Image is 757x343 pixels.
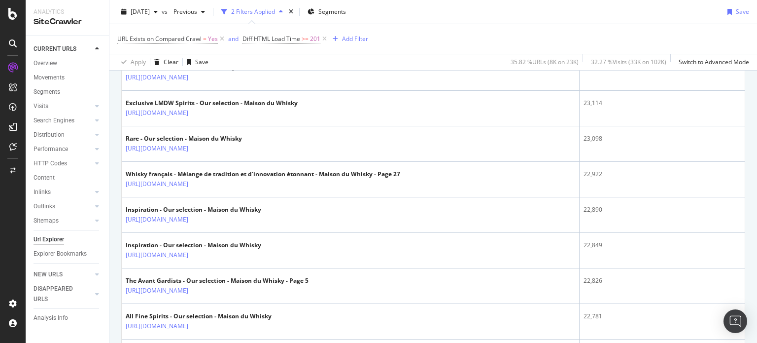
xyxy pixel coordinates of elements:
div: 22,781 [584,312,741,321]
a: Outlinks [34,201,92,212]
a: [URL][DOMAIN_NAME] [126,144,188,153]
div: 35.82 % URLs ( 8K on 23K ) [511,58,579,66]
a: NEW URLS [34,269,92,280]
div: Overview [34,58,57,69]
button: Previous [170,4,209,20]
span: Diff HTML Load Time [242,35,300,43]
div: All Fine Spirits - Our selection - Maison du Whisky [126,312,272,321]
a: DISAPPEARED URLS [34,284,92,305]
div: The Avant Gardists - Our selection - Maison du Whisky - Page 5 [126,276,309,285]
a: Segments [34,87,102,97]
div: Analysis Info [34,313,68,323]
div: NEW URLS [34,269,63,280]
div: 22,826 [584,276,741,285]
div: Switch to Advanced Mode [679,58,749,66]
span: URL Exists on Compared Crawl [117,35,202,43]
div: Whisky français - Mélange de tradition et d'innovation étonnant - Maison du Whisky - Page 27 [126,170,400,179]
div: 23,098 [584,134,741,143]
div: Distribution [34,130,65,140]
span: 201 [310,32,320,46]
div: 23,114 [584,99,741,108]
a: Performance [34,144,92,154]
button: Segments [304,4,350,20]
button: Save [723,4,749,20]
div: Content [34,173,55,183]
a: Analysis Info [34,313,102,323]
div: 32.27 % Visits ( 33K on 102K ) [591,58,666,66]
div: 22,849 [584,241,741,250]
div: Open Intercom Messenger [723,309,747,333]
a: Distribution [34,130,92,140]
a: Content [34,173,102,183]
div: 2 Filters Applied [231,7,275,16]
button: Switch to Advanced Mode [675,54,749,70]
span: Segments [318,7,346,16]
span: >= [302,35,309,43]
a: [URL][DOMAIN_NAME] [126,108,188,118]
div: DISAPPEARED URLS [34,284,83,305]
div: and [228,35,239,43]
div: Save [736,7,749,16]
a: Inlinks [34,187,92,197]
span: 2025 Sep. 15th [131,7,150,16]
div: Sitemaps [34,216,59,226]
div: Outlinks [34,201,55,212]
a: Url Explorer [34,234,102,245]
div: Inspiration - Our selection - Maison du Whisky [126,205,261,214]
a: Sitemaps [34,216,92,226]
div: Clear [164,58,178,66]
a: Search Engines [34,115,92,126]
a: Overview [34,58,102,69]
a: Visits [34,101,92,112]
div: Visits [34,101,48,112]
span: Yes [208,32,218,46]
div: Rare - Our selection - Maison du Whisky [126,134,242,143]
a: HTTP Codes [34,158,92,169]
div: Save [195,58,208,66]
div: times [287,7,295,17]
a: [URL][DOMAIN_NAME] [126,73,188,82]
div: Segments [34,87,60,97]
div: Inlinks [34,187,51,197]
div: Url Explorer [34,234,64,245]
button: Apply [117,54,146,70]
button: and [228,34,239,43]
div: Inspiration - Our selection - Maison du Whisky [126,241,261,250]
button: Save [183,54,208,70]
a: [URL][DOMAIN_NAME] [126,286,188,296]
div: 22,890 [584,205,741,214]
div: Add Filter [342,35,368,43]
div: Apply [131,58,146,66]
div: CURRENT URLS [34,44,76,54]
div: Explorer Bookmarks [34,249,87,259]
span: Previous [170,7,197,16]
a: Explorer Bookmarks [34,249,102,259]
button: 2 Filters Applied [217,4,287,20]
a: CURRENT URLS [34,44,92,54]
div: Search Engines [34,115,74,126]
button: Clear [150,54,178,70]
a: [URL][DOMAIN_NAME] [126,179,188,189]
a: [URL][DOMAIN_NAME] [126,321,188,331]
a: [URL][DOMAIN_NAME] [126,215,188,225]
a: [URL][DOMAIN_NAME] [126,250,188,260]
span: = [203,35,206,43]
div: SiteCrawler [34,16,101,28]
a: Movements [34,73,102,83]
div: Analytics [34,8,101,16]
div: 22,922 [584,170,741,179]
div: HTTP Codes [34,158,67,169]
div: Exclusive LMDW Spirits - Our selection - Maison du Whisky [126,99,298,108]
span: vs [162,7,170,16]
div: Performance [34,144,68,154]
div: Movements [34,73,65,83]
button: [DATE] [117,4,162,20]
button: Add Filter [329,33,368,45]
